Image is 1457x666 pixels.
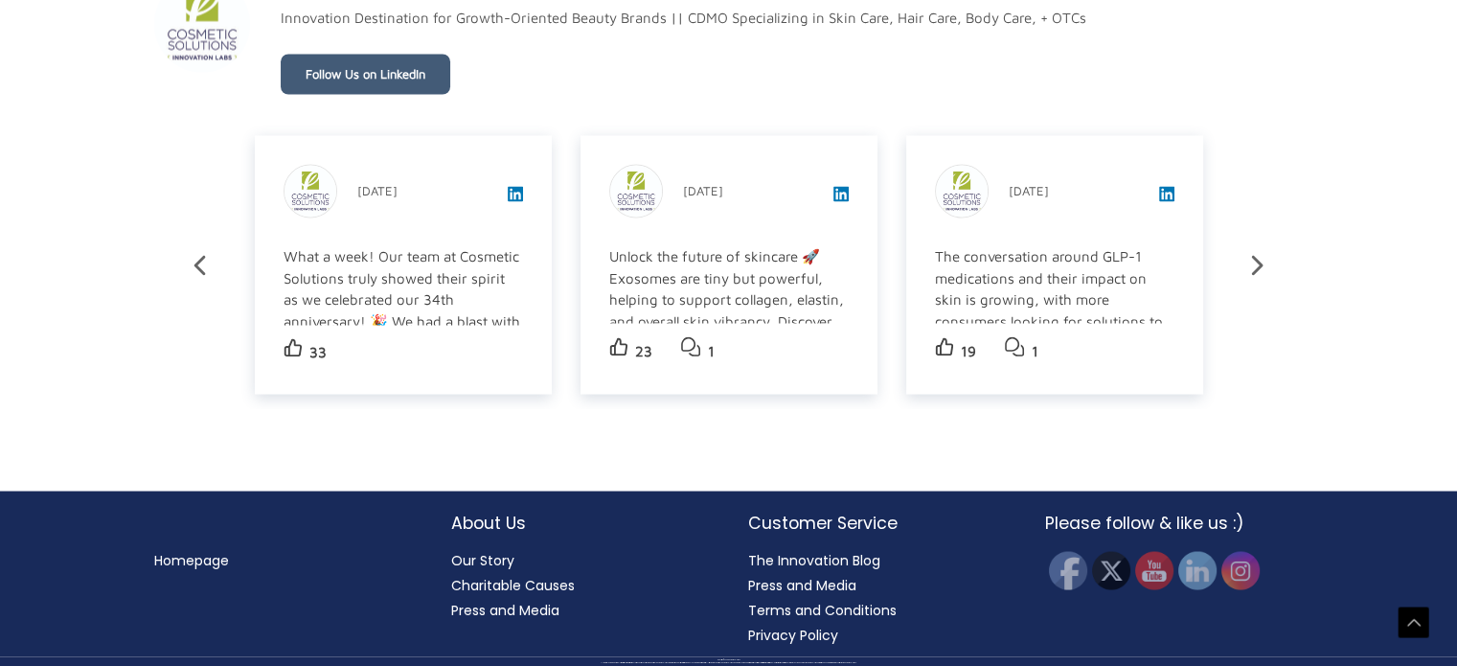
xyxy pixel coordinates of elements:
a: Press and Media [748,575,856,594]
p: 19 [961,337,976,364]
a: Our Story [451,550,514,569]
a: Charitable Causes [451,575,575,594]
p: 1 [1032,337,1038,364]
nav: Menu [154,547,413,572]
p: 23 [635,337,652,364]
p: 33 [309,338,327,365]
h2: Customer Service [748,510,1007,535]
div: What a week! Our team at Cosmetic Solutions truly showed their spirit as we celebrated our 34th a... [284,245,520,633]
a: Press and Media [451,600,559,619]
img: sk-post-userpic [285,165,336,217]
h2: Please follow & like us :) [1045,510,1304,535]
a: View post on LinkedIn [1159,188,1174,204]
p: [DATE] [1009,179,1049,202]
img: sk-post-userpic [936,165,988,217]
p: Innovation Destination for Growth-Oriented Beauty Brands || CDMO Specializing in Skin Care, Hair ... [281,5,1086,32]
div: All material on this Website, including design, text, images, logos and sounds, are owned by Cosm... [34,661,1423,663]
p: [DATE] [357,179,398,202]
a: The Innovation Blog [748,550,880,569]
a: Homepage [154,550,229,569]
p: [DATE] [683,179,723,202]
h2: About Us [451,510,710,535]
nav: Customer Service [748,547,1007,647]
img: Twitter [1092,551,1130,589]
a: View post on LinkedIn [508,188,523,204]
span: Cosmetic Solutions [728,658,740,659]
img: sk-post-userpic [610,165,662,217]
a: Follow Us on LinkedIn [281,54,450,94]
p: 1 [708,337,715,364]
div: Copyright © 2025 [34,658,1423,660]
a: Privacy Policy [748,625,838,644]
nav: About Us [451,547,710,622]
img: Facebook [1049,551,1087,589]
a: View post on LinkedIn [833,188,849,204]
div: Unlock the future of skincare 🚀 Exosomes are tiny but powerful, helping to support collagen, elas... [609,245,846,461]
a: Terms and Conditions [748,600,897,619]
